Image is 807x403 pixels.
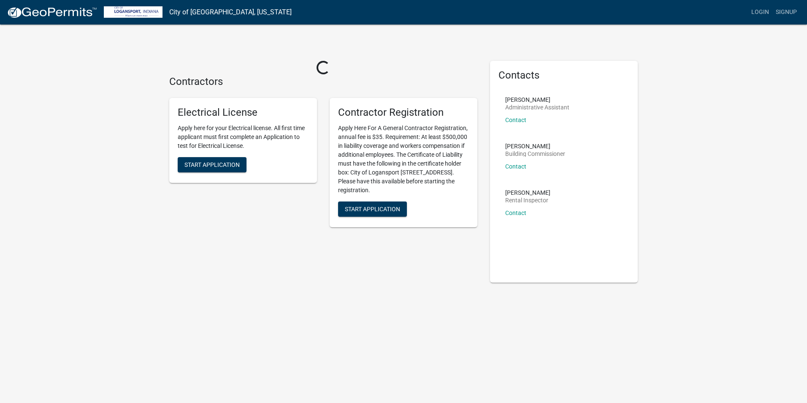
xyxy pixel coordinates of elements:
p: [PERSON_NAME] [505,143,565,149]
h5: Electrical License [178,106,309,119]
p: Rental Inspector [505,197,550,203]
span: Start Application [184,161,240,168]
button: Start Application [178,157,246,172]
a: Contact [505,210,526,216]
span: Start Application [345,205,400,212]
a: Contact [505,163,526,170]
h5: Contacts [498,69,629,82]
p: [PERSON_NAME] [505,190,550,196]
p: Building Commissioner [505,151,565,157]
p: Administrative Assistant [505,104,569,110]
p: Apply here for your Electrical license. All first time applicant must first complete an Applicati... [178,124,309,150]
a: Signup [772,4,800,20]
p: Apply Here For A General Contractor Registration, annual fee is $35. Requirement: At least $500,0... [338,124,469,195]
a: City of [GEOGRAPHIC_DATA], [US_STATE] [169,5,292,19]
a: Login [748,4,772,20]
h5: Contractor Registration [338,106,469,119]
img: City of Logansport, Indiana [104,6,162,18]
h4: Contractors [169,76,477,88]
p: [PERSON_NAME] [505,97,569,103]
button: Start Application [338,201,407,217]
a: Contact [505,117,526,123]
